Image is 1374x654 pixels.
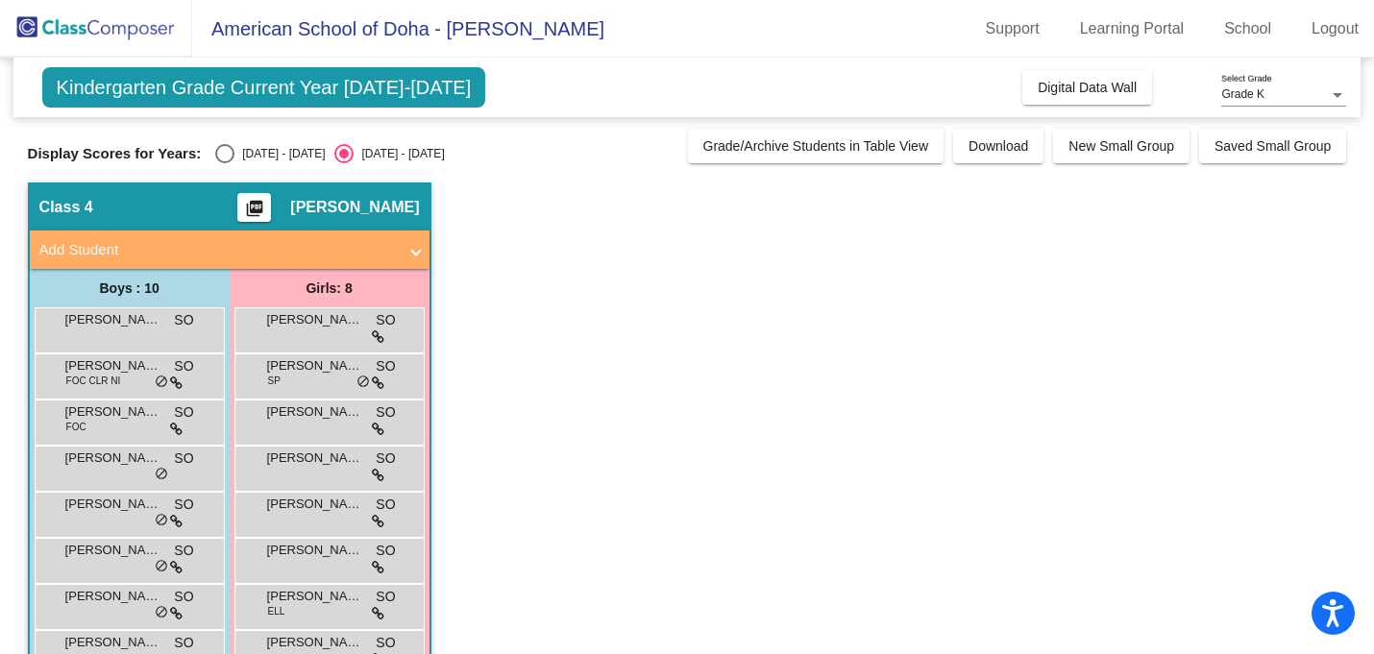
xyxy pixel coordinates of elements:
span: New Small Group [1068,138,1174,154]
div: [DATE] - [DATE] [354,145,444,162]
span: SO [174,356,193,376]
span: [PERSON_NAME] [267,356,363,375]
span: SO [376,310,395,330]
span: SO [174,310,193,330]
div: Boys : 10 [30,269,230,307]
span: [PERSON_NAME] [65,310,161,329]
span: SO [376,402,395,423]
mat-icon: picture_as_pdf [243,199,266,226]
span: SO [376,448,395,469]
div: Girls: 8 [230,269,429,307]
span: Download [969,138,1028,154]
span: [PERSON_NAME] [65,356,161,375]
span: SO [174,495,193,515]
span: Class 4 [39,198,93,217]
mat-panel-title: Add Student [39,239,397,261]
span: do_not_disturb_alt [155,605,168,620]
button: Download [953,129,1043,163]
span: SO [174,448,193,469]
span: [PERSON_NAME] [267,495,363,514]
span: [PERSON_NAME] [65,633,161,652]
span: FOC [66,420,86,434]
span: [PERSON_NAME] [267,402,363,422]
span: do_not_disturb_alt [155,559,168,574]
button: Digital Data Wall [1022,70,1152,105]
mat-expansion-panel-header: Add Student [30,230,429,269]
button: Print Students Details [237,193,271,222]
span: [PERSON_NAME] [65,448,161,468]
span: [PERSON_NAME] [65,587,161,606]
span: SP [268,374,281,388]
div: [DATE] - [DATE] [234,145,325,162]
span: Grade/Archive Students in Table View [703,138,929,154]
a: School [1209,13,1287,44]
span: SO [376,356,395,376]
span: [PERSON_NAME] [65,541,161,560]
a: Learning Portal [1065,13,1200,44]
span: do_not_disturb_alt [155,375,168,390]
span: SO [174,587,193,607]
span: ELL [268,604,285,618]
span: [PERSON_NAME] [267,587,363,606]
mat-radio-group: Select an option [215,144,444,163]
span: [PERSON_NAME] [65,495,161,514]
button: Saved Small Group [1199,129,1346,163]
span: SO [376,541,395,561]
span: [PERSON_NAME] [267,448,363,468]
span: SO [174,402,193,423]
span: do_not_disturb_alt [356,375,370,390]
span: do_not_disturb_alt [155,467,168,482]
span: Saved Small Group [1215,138,1331,154]
span: FOC CLR NI [66,374,121,388]
span: [PERSON_NAME] [267,541,363,560]
span: Grade K [1221,87,1264,101]
a: Support [970,13,1055,44]
span: [PERSON_NAME] [65,402,161,422]
a: Logout [1296,13,1374,44]
button: Grade/Archive Students in Table View [688,129,945,163]
span: SO [174,633,193,653]
span: Kindergarten Grade Current Year [DATE]-[DATE] [42,67,486,108]
span: SO [174,541,193,561]
span: SO [376,633,395,653]
span: Digital Data Wall [1038,80,1137,95]
span: American School of Doha - [PERSON_NAME] [192,13,604,44]
button: New Small Group [1053,129,1190,163]
span: Display Scores for Years: [28,145,202,162]
span: do_not_disturb_alt [155,513,168,528]
span: [PERSON_NAME] [290,198,419,217]
span: SO [376,495,395,515]
span: SO [376,587,395,607]
span: [PERSON_NAME] [267,633,363,652]
span: [PERSON_NAME] [267,310,363,329]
